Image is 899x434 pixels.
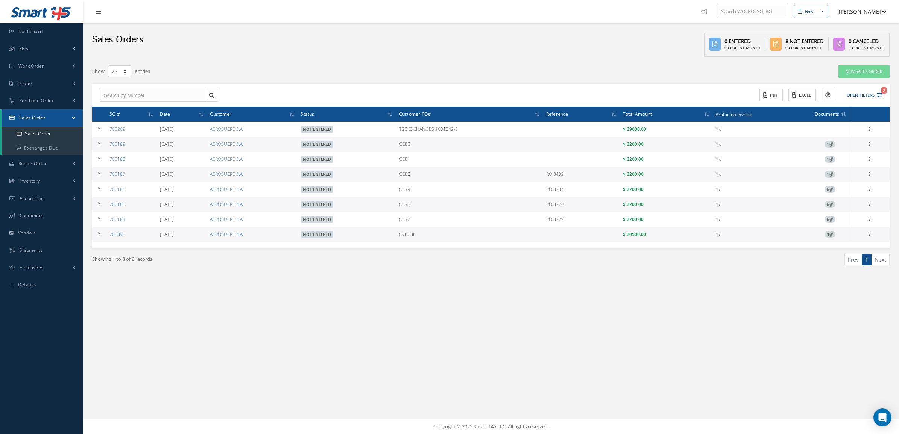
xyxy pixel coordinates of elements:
a: AEROSUCRE S.A. [210,201,244,207]
td: [DATE] [157,212,207,227]
a: 1 [825,171,835,177]
td: RO 8376 [543,197,620,212]
span: Inventory [20,178,40,184]
span: Customer [210,110,231,117]
a: 702188 [109,156,125,162]
td: OE80 [396,167,543,182]
button: [PERSON_NAME] [832,4,887,19]
td: No [712,212,810,227]
a: 702269 [109,126,125,132]
a: AEROSUCRE S.A. [210,126,244,132]
td: RO 8379 [543,212,620,227]
a: 3 [825,231,835,237]
span: $ 2200.00 [623,156,644,162]
td: [DATE] [157,152,207,167]
a: AEROSUCRE S.A. [210,141,244,147]
span: Reference [546,110,568,117]
td: [DATE] [157,227,207,242]
label: entries [135,65,150,75]
a: Sales Order [2,127,83,141]
span: Not Entered [301,156,333,163]
span: 2 [881,87,887,94]
span: Not Entered [301,141,333,148]
a: 1 [825,141,835,147]
span: Shipments [20,247,43,253]
span: $ 29000.00 [623,126,646,132]
a: 1 [825,156,835,162]
button: Excel [788,89,816,102]
td: [DATE] [157,197,207,212]
a: AEROSUCRE S.A. [210,186,244,192]
a: 702189 [109,141,125,147]
span: KPIs [19,45,28,52]
span: Employees [20,264,44,271]
span: Vendors [18,230,36,236]
a: AEROSUCRE S.A. [210,231,244,237]
td: OE82 [396,137,543,152]
span: $ 20500.00 [623,231,646,237]
input: Search by Number [100,89,205,102]
div: Showing 1 to 8 of 8 records [87,254,491,271]
td: No [712,137,810,152]
td: No [712,167,810,182]
span: Date [160,110,170,117]
span: Quotes [17,80,33,86]
td: No [712,197,810,212]
span: $ 2200.00 [623,216,644,222]
span: Sales Order [19,115,45,121]
a: AEROSUCRE S.A. [210,216,244,222]
td: [DATE] [157,167,207,182]
span: Total Amount [623,110,652,117]
span: $ 2200.00 [623,141,644,147]
label: Show [92,65,105,75]
a: AEROSUCRE S.A. [210,171,244,177]
a: 6 [825,186,835,192]
div: 0 Current Month [724,45,760,51]
div: 0 Entered [724,37,760,45]
td: RO 8334 [543,182,620,197]
a: Sales Order [2,109,83,127]
span: Dashboard [18,28,43,35]
div: 8 Not Entered [785,37,824,45]
h2: Sales Orders [92,34,143,45]
a: AEROSUCRE S.A. [210,156,244,162]
button: Open Filters2 [840,89,882,101]
td: [DATE] [157,182,207,197]
td: OE77 [396,212,543,227]
button: New [794,5,828,18]
a: Exchanges Due [2,141,83,155]
span: Defaults [18,281,36,288]
a: 1 [862,254,872,265]
span: SO # [109,110,120,117]
td: OE78 [396,197,543,212]
span: $ 2200.00 [623,201,644,207]
div: Open Intercom Messenger [873,408,891,426]
span: $ 2200.00 [623,186,644,192]
span: $ 2200.00 [623,171,644,177]
span: Proforma Invoice [715,110,752,118]
td: OE79 [396,182,543,197]
td: No [712,182,810,197]
div: Copyright © 2025 Smart 145 LLC. All rights reserved. [90,423,891,431]
td: TBD EXCHANGES 2601042-5 [396,122,543,137]
span: Not Entered [301,201,333,208]
span: Accounting [20,195,44,201]
span: Not Entered [301,171,333,178]
td: No [712,227,810,242]
td: RO 8402 [543,167,620,182]
span: Not Entered [301,231,333,238]
span: Not Entered [301,186,333,193]
a: 6 [825,216,835,222]
a: 702187 [109,171,125,177]
div: 0 Canceled [849,37,884,45]
a: 702186 [109,186,125,192]
a: 6 [825,201,835,207]
div: 0 Current Month [785,45,824,51]
span: Not Entered [301,126,333,133]
input: Search WO, PO, SO, RO [717,5,788,18]
span: Not Entered [301,216,333,223]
